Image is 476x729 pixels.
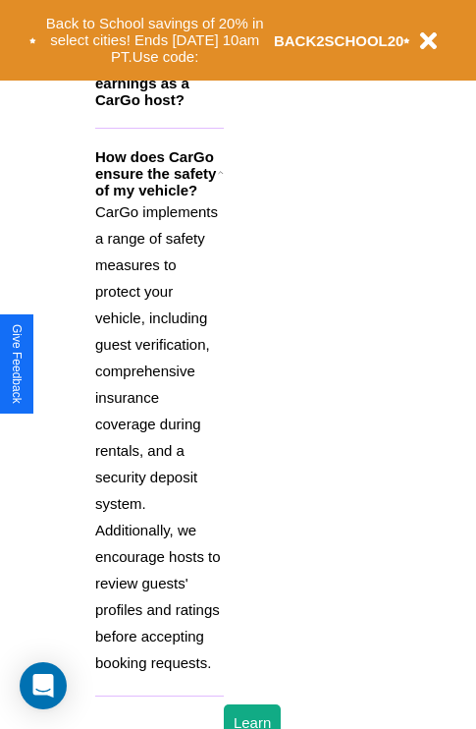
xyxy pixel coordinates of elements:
div: Give Feedback [10,324,24,404]
p: CarGo implements a range of safety measures to protect your vehicle, including guest verification... [95,198,224,676]
b: BACK2SCHOOL20 [274,32,404,49]
button: Back to School savings of 20% in select cities! Ends [DATE] 10am PT.Use code: [36,10,274,71]
div: Open Intercom Messenger [20,662,67,709]
h3: How does CarGo ensure the safety of my vehicle? [95,148,218,198]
